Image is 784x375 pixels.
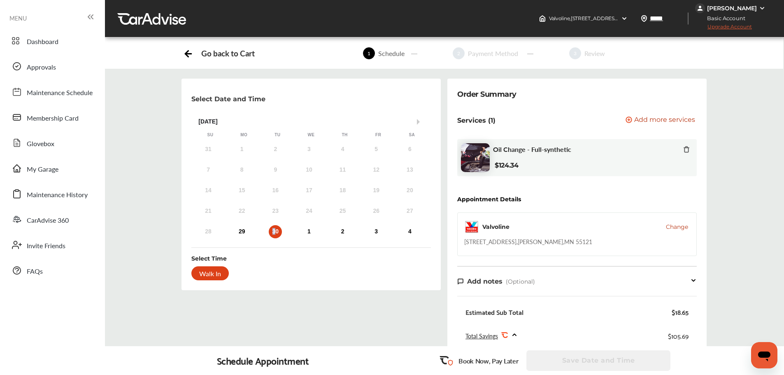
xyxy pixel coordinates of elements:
[341,132,349,138] div: Th
[191,141,427,240] div: month 2025-09
[27,215,69,226] span: CarAdvise 360
[467,277,503,285] span: Add notes
[202,205,215,218] div: Not available Sunday, September 21st, 2025
[458,356,518,366] p: Book Now, Pay Later
[336,184,349,197] div: Not available Thursday, September 18th, 2025
[7,260,97,281] a: FAQs
[688,12,689,25] img: header-divider.bc55588e.svg
[302,225,316,238] div: Choose Wednesday, October 1st, 2025
[461,143,490,172] img: oil-change-thumb.jpg
[370,184,383,197] div: Not available Friday, September 19th, 2025
[302,163,316,177] div: Not available Wednesday, September 10th, 2025
[273,132,281,138] div: Tu
[370,205,383,218] div: Not available Friday, September 26th, 2025
[7,183,97,205] a: Maintenance History
[336,205,349,218] div: Not available Thursday, September 25th, 2025
[201,49,254,58] div: Go back to Cart
[495,161,519,169] b: $124.34
[493,145,571,153] span: Oil Change - Full-synthetic
[202,143,215,156] div: Not available Sunday, August 31st, 2025
[695,23,752,34] span: Upgrade Account
[336,143,349,156] div: Not available Thursday, September 4th, 2025
[27,88,93,98] span: Maintenance Schedule
[235,184,249,197] div: Not available Monday, September 15th, 2025
[240,132,248,138] div: Mo
[375,49,408,58] div: Schedule
[465,49,521,58] div: Payment Method
[302,184,316,197] div: Not available Wednesday, September 17th, 2025
[7,30,97,51] a: Dashboard
[269,143,282,156] div: Not available Tuesday, September 2nd, 2025
[307,132,315,138] div: We
[626,116,697,124] a: Add more services
[302,143,316,156] div: Not available Wednesday, September 3rd, 2025
[235,143,249,156] div: Not available Monday, September 1st, 2025
[27,266,43,277] span: FAQs
[453,47,465,59] span: 2
[668,330,689,341] div: $105.69
[235,163,249,177] div: Not available Monday, September 8th, 2025
[269,205,282,218] div: Not available Tuesday, September 23rd, 2025
[457,196,521,203] div: Appointment Details
[336,225,349,238] div: Choose Thursday, October 2nd, 2025
[7,158,97,179] a: My Garage
[27,113,79,124] span: Membership Card
[27,37,58,47] span: Dashboard
[27,164,58,175] span: My Garage
[465,332,498,340] span: Total Savings
[408,132,416,138] div: Sa
[235,225,249,238] div: Choose Monday, September 29th, 2025
[482,223,509,231] div: Valvoline
[695,3,705,13] img: jVpblrzwTbfkPYzPPzSLxeg0AAAAASUVORK5CYII=
[302,205,316,218] div: Not available Wednesday, September 24th, 2025
[269,225,282,238] div: Choose Tuesday, September 30th, 2025
[569,47,581,59] span: 3
[9,15,27,21] span: MENU
[202,184,215,197] div: Not available Sunday, September 14th, 2025
[370,225,383,238] div: Choose Friday, October 3rd, 2025
[672,308,689,316] div: $18.65
[202,225,215,238] div: Not available Sunday, September 28th, 2025
[707,5,757,12] div: [PERSON_NAME]
[457,89,516,100] div: Order Summary
[27,139,54,149] span: Glovebox
[549,15,683,21] span: Valvoline , [STREET_ADDRESS] [PERSON_NAME] , MN 55121
[7,107,97,128] a: Membership Card
[464,238,592,246] div: [STREET_ADDRESS] , [PERSON_NAME] , MN 55121
[759,5,765,12] img: WGsFRI8htEPBVLJbROoPRyZpYNWhNONpIPPETTm6eUC0GeLEiAAAAAElFTkSuQmCC
[191,254,227,263] div: Select Time
[191,95,265,103] p: Select Date and Time
[269,163,282,177] div: Not available Tuesday, September 9th, 2025
[621,15,628,22] img: header-down-arrow.9dd2ce7d.svg
[269,184,282,197] div: Not available Tuesday, September 16th, 2025
[666,223,688,231] button: Change
[751,342,777,368] iframe: Button to launch messaging window
[370,143,383,156] div: Not available Friday, September 5th, 2025
[581,49,608,58] div: Review
[457,278,464,285] img: note-icon.db9493fa.svg
[634,116,695,124] span: Add more services
[7,132,97,154] a: Glovebox
[403,225,416,238] div: Choose Saturday, October 4th, 2025
[191,266,229,280] div: Walk In
[417,119,423,125] button: Next Month
[464,219,479,234] img: logo-valvoline.png
[374,132,382,138] div: Fr
[27,190,88,200] span: Maintenance History
[336,163,349,177] div: Not available Thursday, September 11th, 2025
[206,132,214,138] div: Su
[202,163,215,177] div: Not available Sunday, September 7th, 2025
[7,234,97,256] a: Invite Friends
[7,56,97,77] a: Approvals
[193,118,429,125] div: [DATE]
[27,62,56,73] span: Approvals
[403,184,416,197] div: Not available Saturday, September 20th, 2025
[403,205,416,218] div: Not available Saturday, September 27th, 2025
[506,278,535,285] span: (Optional)
[217,355,309,366] div: Schedule Appointment
[403,143,416,156] div: Not available Saturday, September 6th, 2025
[235,205,249,218] div: Not available Monday, September 22nd, 2025
[696,14,751,23] span: Basic Account
[641,15,647,22] img: location_vector.a44bc228.svg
